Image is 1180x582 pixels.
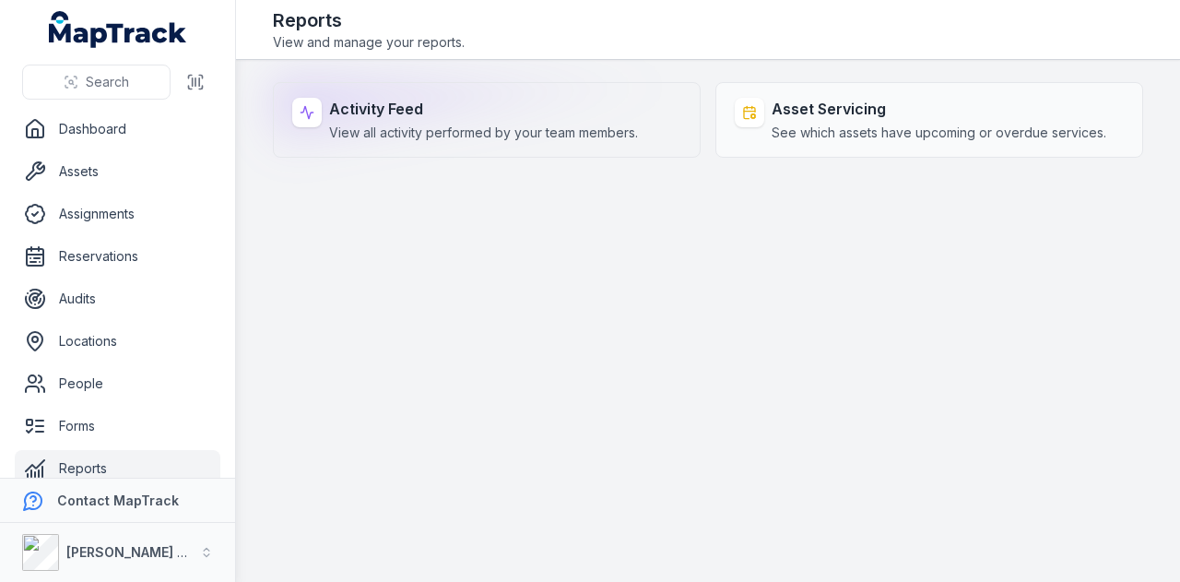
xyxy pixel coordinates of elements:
[15,196,220,232] a: Assignments
[57,493,179,508] strong: Contact MapTrack
[715,82,1143,158] a: Asset ServicingSee which assets have upcoming or overdue services.
[772,124,1106,142] span: See which assets have upcoming or overdue services.
[66,544,218,560] strong: [PERSON_NAME] Group
[15,365,220,402] a: People
[15,450,220,487] a: Reports
[273,82,701,158] a: Activity FeedView all activity performed by your team members.
[273,33,465,52] span: View and manage your reports.
[15,111,220,148] a: Dashboard
[15,323,220,360] a: Locations
[329,124,638,142] span: View all activity performed by your team members.
[329,98,638,120] strong: Activity Feed
[15,408,220,445] a: Forms
[15,280,220,317] a: Audits
[86,73,129,91] span: Search
[22,65,171,100] button: Search
[49,11,187,48] a: MapTrack
[15,153,220,190] a: Assets
[273,7,465,33] h2: Reports
[15,238,220,275] a: Reservations
[772,98,1106,120] strong: Asset Servicing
